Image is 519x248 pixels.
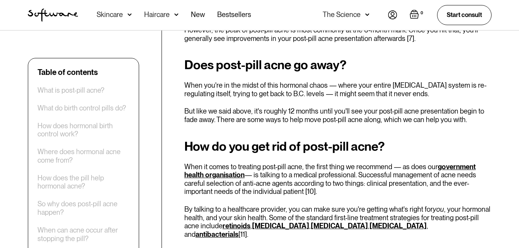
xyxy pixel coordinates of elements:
[419,10,425,17] div: 0
[37,226,129,243] a: When can acne occur after stopping the pill?
[184,81,492,98] p: When you're in the midst of this hormonal chaos — where your entire [MEDICAL_DATA] system is re-r...
[196,230,238,238] a: antibacterials
[37,104,126,112] a: What do birth control pills do?
[184,26,492,42] p: However, the peak of post-pill acne is most commonly at the 6-month mark. Once you hit that, you'...
[184,58,492,72] h2: Does post-pill acne go away?
[184,107,492,124] p: But like we said above, it's roughly 12 months until you'll see your post-pill acne presentation ...
[184,163,492,196] p: When it comes to treating post-pill acne, the first thing we recommend — as does our — is talking...
[365,11,369,19] img: arrow down
[410,10,425,20] a: Open empty cart
[37,148,129,165] a: Where does hormonal acne come from?
[437,5,492,25] a: Start consult
[144,11,170,19] div: Haircare
[37,174,129,190] a: How does the pill help hormonal acne?
[37,68,98,77] div: Table of contents
[184,139,492,153] h2: How do you get rid of post-pill acne?
[174,11,179,19] img: arrow down
[28,8,78,22] img: Software Logo
[323,11,361,19] div: The Science
[223,222,250,230] a: retinoids
[184,205,492,238] p: By talking to a healthcare provider, you can make sure you're getting what's right for , your hor...
[184,163,476,179] a: government health organisation
[37,122,129,138] a: How does hormonal birth control work?
[97,11,123,19] div: Skincare
[37,86,104,95] a: What is post-pill acne?
[128,11,132,19] img: arrow down
[369,222,427,230] a: [MEDICAL_DATA]
[433,205,444,213] em: you
[37,200,129,217] a: So why does post-pill acne happen?
[28,8,78,22] a: home
[252,222,309,230] a: [MEDICAL_DATA]
[311,222,368,230] a: [MEDICAL_DATA]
